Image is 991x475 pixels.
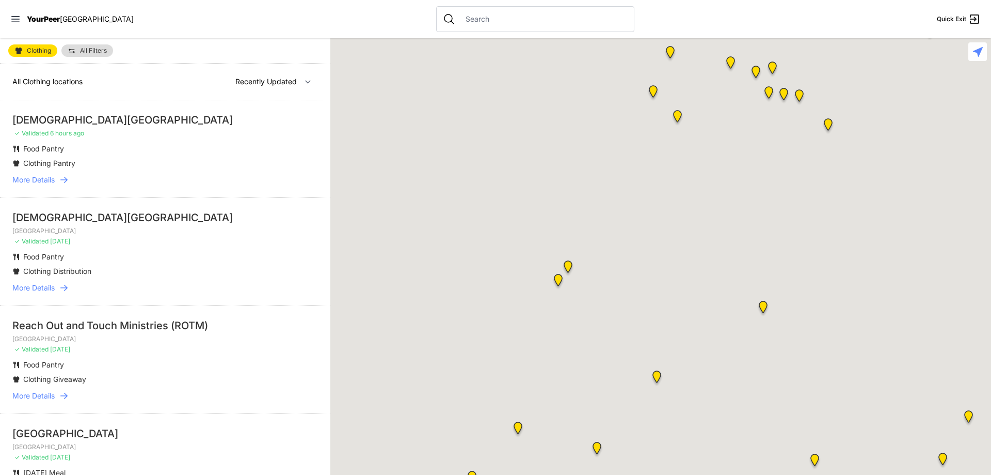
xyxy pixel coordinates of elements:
div: The PILLARS – Holistic Recovery Support [720,52,741,77]
span: [GEOGRAPHIC_DATA] [60,14,134,23]
span: 6 hours ago [50,129,84,137]
div: East Harlem [789,85,810,110]
span: All Clothing locations [12,77,83,86]
span: ✓ Validated [14,237,49,245]
span: All Filters [80,48,107,54]
a: YourPeer[GEOGRAPHIC_DATA] [27,16,134,22]
p: [GEOGRAPHIC_DATA] [12,227,318,235]
p: [GEOGRAPHIC_DATA] [12,443,318,451]
span: More Details [12,283,55,293]
span: [DATE] [50,345,70,353]
a: Quick Exit [937,13,981,25]
div: The Cathedral Church of St. John the Divine [667,106,688,131]
div: Main Location [818,114,839,139]
div: 9th Avenue Drop-in Center [507,418,529,442]
span: [DATE] [50,237,70,245]
div: Pathways Adult Drop-In Program [557,256,579,281]
span: ✓ Validated [14,129,49,137]
a: More Details [12,391,318,401]
div: Avenue Church [753,297,774,321]
div: [DEMOGRAPHIC_DATA][GEOGRAPHIC_DATA] [12,113,318,127]
span: ✓ Validated [14,345,49,353]
p: [GEOGRAPHIC_DATA] [12,335,318,343]
input: Search [459,14,628,24]
span: Food Pantry [23,252,64,261]
a: All Filters [61,44,113,57]
div: Uptown/Harlem DYCD Youth Drop-in Center [745,62,766,86]
span: More Details [12,391,55,401]
span: ✓ Validated [14,453,49,461]
span: Clothing Distribution [23,267,91,275]
span: Food Pantry [23,360,64,369]
span: Quick Exit [937,15,966,23]
div: Fancy Thrift Shop [804,450,825,474]
div: Reach Out and Touch Ministries (ROTM) [12,318,318,333]
span: Clothing Giveaway [23,375,86,384]
a: Clothing [8,44,57,57]
div: Manhattan [762,57,783,82]
div: Manhattan [660,42,681,67]
span: YourPeer [27,14,60,23]
span: Clothing Pantry [23,159,75,167]
div: The Bronx Pride Center [945,17,966,42]
div: Manhattan [646,366,667,391]
span: Food Pantry [23,144,64,153]
div: Ford Hall [643,81,664,106]
div: [GEOGRAPHIC_DATA] [12,426,318,441]
span: Clothing [27,48,51,54]
div: [DEMOGRAPHIC_DATA][GEOGRAPHIC_DATA] [12,210,318,225]
div: Manhattan [773,84,794,109]
span: [DATE] [50,453,70,461]
a: More Details [12,175,318,185]
a: More Details [12,283,318,293]
span: More Details [12,175,55,185]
